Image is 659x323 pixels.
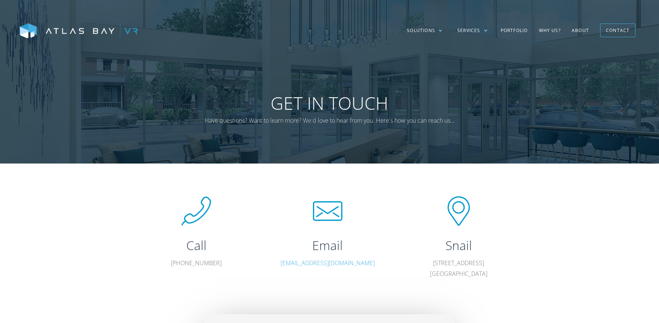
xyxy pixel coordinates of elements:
[201,115,458,126] p: Have questions? Want to learn more? We'd love to hear from you. Here's how you can reach us...
[281,259,375,267] a: [EMAIL_ADDRESS][DOMAIN_NAME]
[278,237,377,254] h2: Email
[533,20,566,41] a: Why US?
[147,237,246,254] h2: Call
[450,20,495,41] div: Services
[20,23,138,39] img: Atlas Bay VR Logo
[409,237,508,254] h2: Snail
[409,258,508,279] p: [STREET_ADDRESS] [GEOGRAPHIC_DATA]
[407,27,435,34] div: Solutions
[457,27,480,34] div: Services
[566,20,595,41] a: About
[399,20,450,41] div: Solutions
[147,258,246,268] p: [PHONE_NUMBER]
[606,25,630,36] div: Contact
[495,20,533,41] a: Portfolio
[600,24,635,37] a: Contact
[201,92,458,114] h1: Get In Touch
